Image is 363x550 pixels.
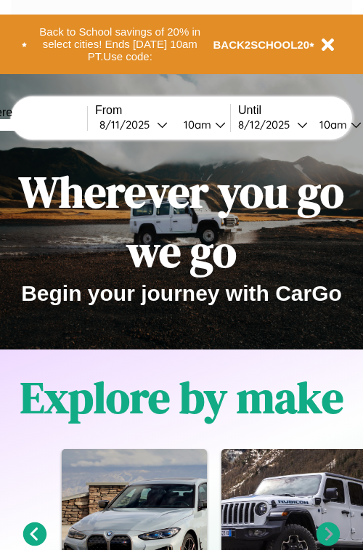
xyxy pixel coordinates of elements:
button: 8/11/2025 [95,117,172,132]
button: Back to School savings of 20% in select cities! Ends [DATE] 10am PT.Use code: [27,22,213,67]
h1: Explore by make [20,368,343,427]
div: 10am [312,118,351,132]
label: From [95,104,230,117]
div: 10am [176,118,215,132]
b: BACK2SCHOOL20 [213,39,310,51]
button: 10am [172,117,230,132]
div: 8 / 11 / 2025 [99,118,157,132]
div: 8 / 12 / 2025 [238,118,297,132]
